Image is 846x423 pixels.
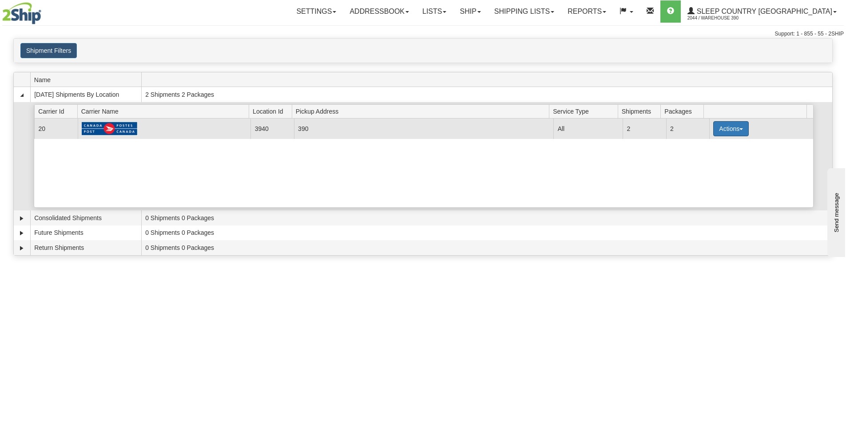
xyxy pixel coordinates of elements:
a: Ship [453,0,487,23]
a: Reports [561,0,613,23]
a: Settings [290,0,343,23]
td: [DATE] Shipments By Location [30,87,141,102]
img: Canada Post [82,122,138,136]
button: Shipment Filters [20,43,77,58]
a: Shipping lists [488,0,561,23]
img: logo2044.jpg [2,2,41,24]
td: 0 Shipments 0 Packages [141,225,832,241]
td: 2 [666,119,709,138]
span: Shipments [622,104,661,118]
a: Lists [416,0,453,23]
td: 20 [34,119,77,138]
div: Send message [7,8,82,14]
td: All [553,119,623,138]
td: Future Shipments [30,225,141,241]
a: Expand [17,214,26,223]
span: Carrier Id [38,104,77,118]
td: Consolidated Shipments [30,210,141,225]
td: 0 Shipments 0 Packages [141,240,832,255]
span: Pickup Address [296,104,549,118]
span: Location Id [253,104,292,118]
span: Packages [664,104,703,118]
td: Return Shipments [30,240,141,255]
td: 2 [623,119,666,138]
button: Actions [713,121,749,136]
a: Addressbook [343,0,416,23]
span: Sleep Country [GEOGRAPHIC_DATA] [695,8,832,15]
iframe: chat widget [826,166,845,257]
span: Name [34,73,141,87]
span: Service Type [553,104,618,118]
a: Collapse [17,91,26,99]
a: Expand [17,244,26,253]
td: 390 [294,119,554,138]
td: 2 Shipments 2 Packages [141,87,832,102]
a: Sleep Country [GEOGRAPHIC_DATA] 2044 / Warehouse 390 [681,0,843,23]
td: 0 Shipments 0 Packages [141,210,832,225]
a: Expand [17,229,26,237]
td: 3940 [250,119,294,138]
span: 2044 / Warehouse 390 [687,14,754,23]
div: Support: 1 - 855 - 55 - 2SHIP [2,30,844,38]
span: Carrier Name [81,104,249,118]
